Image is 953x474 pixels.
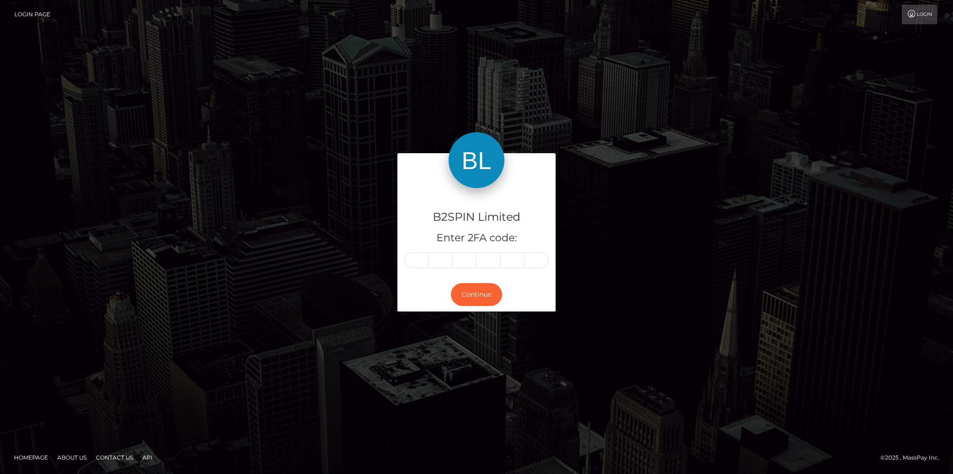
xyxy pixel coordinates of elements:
a: Homepage [10,450,52,465]
a: Contact Us [92,450,137,465]
img: B2SPIN Limited [449,132,504,188]
h5: Enter 2FA code: [404,231,549,245]
a: API [139,450,156,465]
div: © 2025 , MassPay Inc. [880,453,946,463]
h4: B2SPIN Limited [404,209,549,225]
button: Continue [451,283,502,306]
a: Login [902,5,937,24]
a: About Us [54,450,90,465]
a: Login Page [14,5,50,24]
